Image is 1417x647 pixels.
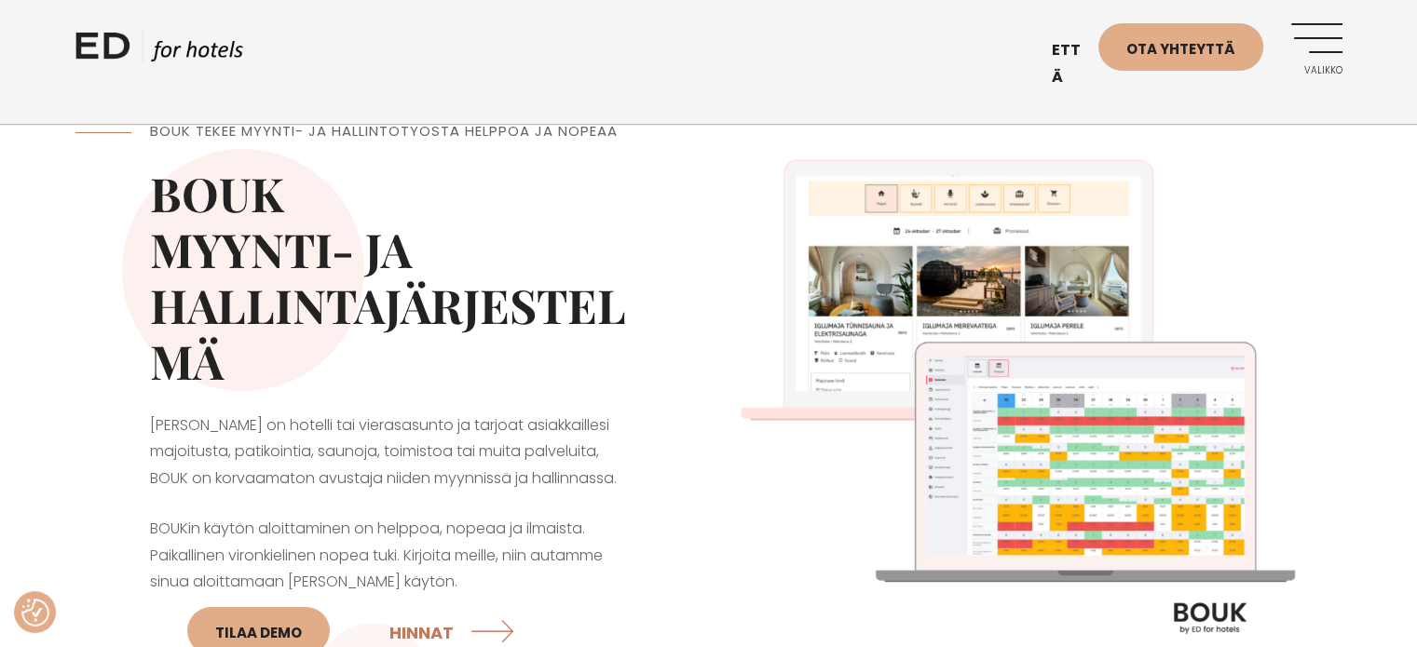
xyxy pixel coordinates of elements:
button: Suostumusasetukset [21,599,49,627]
font: BOUKin käytön aloittaminen on helppoa, nopeaa ja ilmaista. Paikallinen vironkielinen nopea tuki. ... [150,518,603,593]
a: Ota yhteyttä [1098,23,1263,71]
a: Valikko [1291,23,1342,74]
a: ED-HOTELIT [75,28,243,74]
font: HINNAT [389,621,454,644]
font: [PERSON_NAME] on hotelli tai vierasasunto ja tarjoat asiakkaillesi majoitusta, patikointia, sauno... [150,414,617,490]
font: Valikko [1304,63,1342,77]
font: BOUK [150,162,284,224]
img: Näytä suostumuspainike uudelleen [21,599,49,627]
font: HALLINTAJÄRJESTELMÄ [150,274,626,392]
font: BOUK TEKEE MYYNTI- JA HALLINTOTYÖSTÄ HELPPOA JA NOPEAA [150,121,618,141]
font: Tilaa DEMO [215,623,302,642]
font: Ota yhteyttä [1126,39,1235,59]
font: MYYNTI- JA [150,218,412,280]
font: että [1052,39,1081,88]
